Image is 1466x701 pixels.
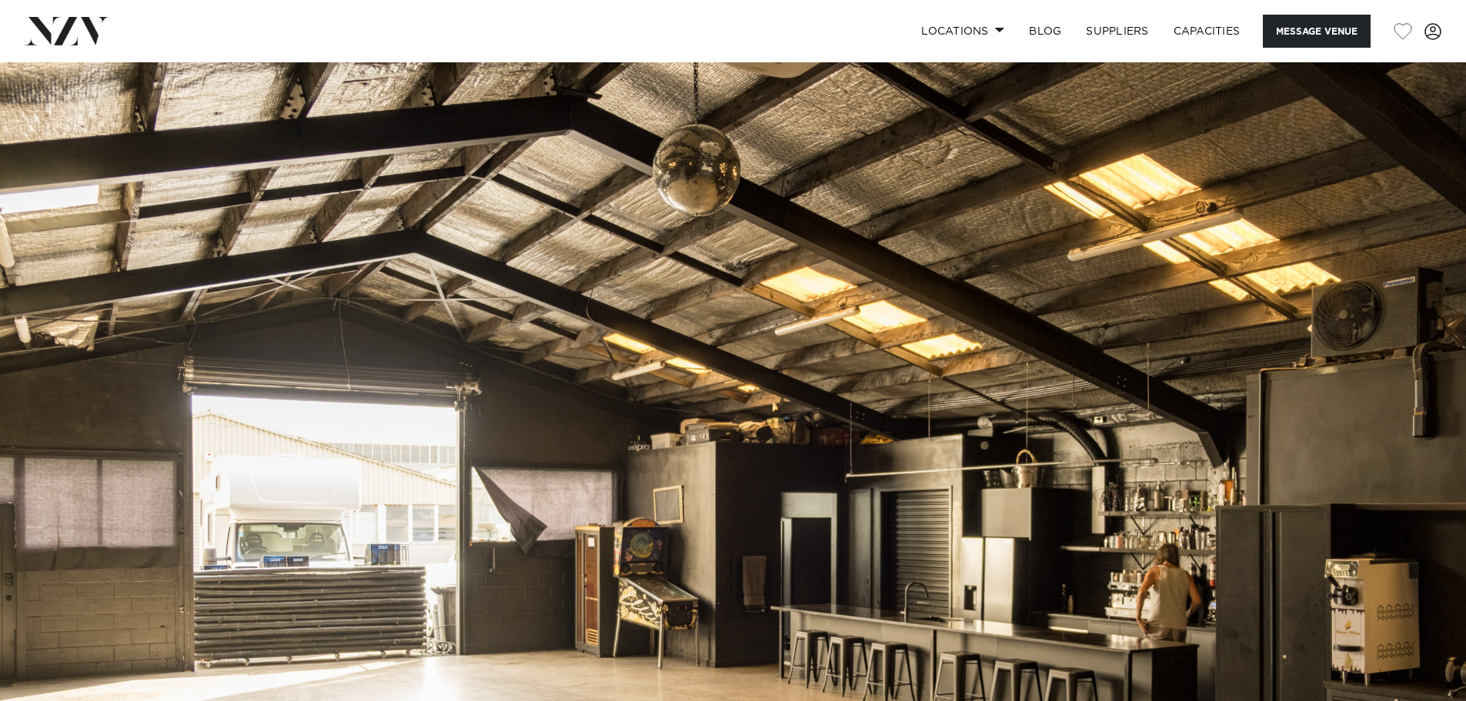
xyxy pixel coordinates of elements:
[1263,15,1371,48] button: Message Venue
[909,15,1017,48] a: Locations
[25,17,109,45] img: nzv-logo.png
[1161,15,1253,48] a: Capacities
[1074,15,1160,48] a: SUPPLIERS
[1017,15,1074,48] a: BLOG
